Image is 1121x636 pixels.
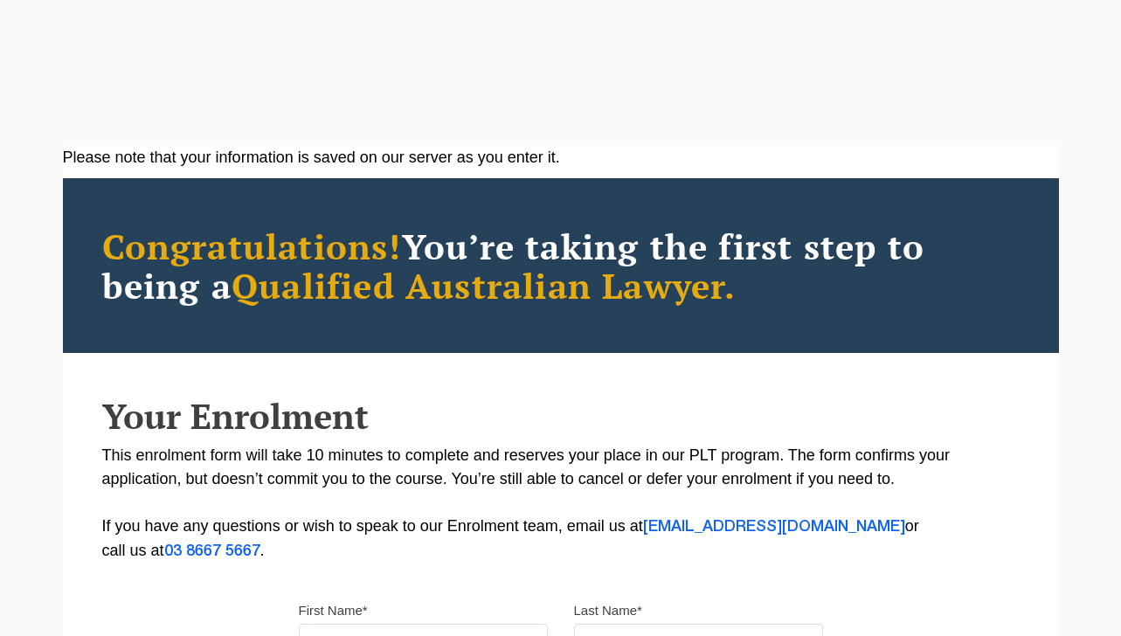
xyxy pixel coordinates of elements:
p: This enrolment form will take 10 minutes to complete and reserves your place in our PLT program. ... [102,444,1020,563]
div: Please note that your information is saved on our server as you enter it. [63,146,1059,169]
h2: Your Enrolment [102,397,1020,435]
a: 03 8667 5667 [164,544,260,558]
label: Last Name* [574,602,642,619]
label: First Name* [299,602,368,619]
span: Congratulations! [102,223,402,269]
a: [EMAIL_ADDRESS][DOMAIN_NAME] [643,520,905,534]
span: Qualified Australian Lawyer. [232,262,737,308]
h2: You’re taking the first step to being a [102,226,1020,305]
